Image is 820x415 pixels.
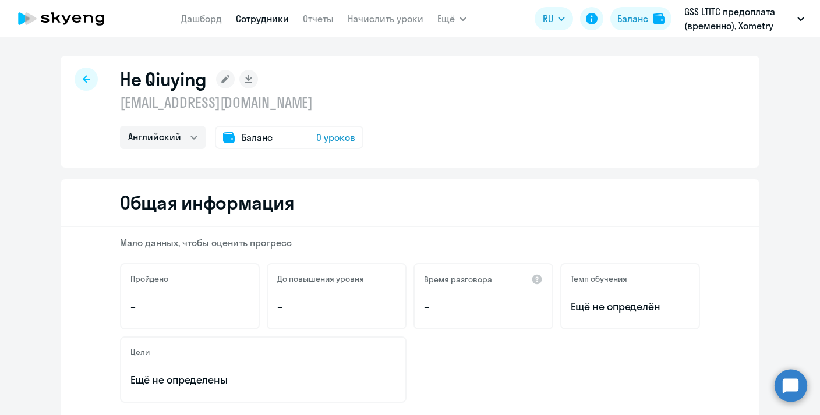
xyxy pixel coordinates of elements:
a: Сотрудники [236,13,289,24]
div: Баланс [617,12,648,26]
h5: Пройдено [130,274,168,284]
span: Баланс [242,130,273,144]
span: RU [543,12,553,26]
span: Ещё [437,12,455,26]
a: Дашборд [181,13,222,24]
p: Ещё не определены [130,373,396,388]
a: Начислить уроки [348,13,423,24]
p: – [424,299,543,314]
p: [EMAIL_ADDRESS][DOMAIN_NAME] [120,93,363,112]
h5: Темп обучения [571,274,627,284]
span: Ещё не определён [571,299,690,314]
img: balance [653,13,665,24]
span: 0 уроков [316,130,355,144]
button: Ещё [437,7,466,30]
h2: Общая информация [120,191,294,214]
h5: До повышения уровня [277,274,364,284]
p: – [277,299,396,314]
button: Балансbalance [610,7,671,30]
a: Отчеты [303,13,334,24]
h1: He Qiuying [120,68,207,91]
p: GSS LTITC предоплата (временно), Xometry Europe GmbH [684,5,793,33]
button: RU [535,7,573,30]
button: GSS LTITC предоплата (временно), Xometry Europe GmbH [678,5,810,33]
h5: Время разговора [424,274,492,285]
p: Мало данных, чтобы оценить прогресс [120,236,700,249]
p: – [130,299,249,314]
h5: Цели [130,347,150,357]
